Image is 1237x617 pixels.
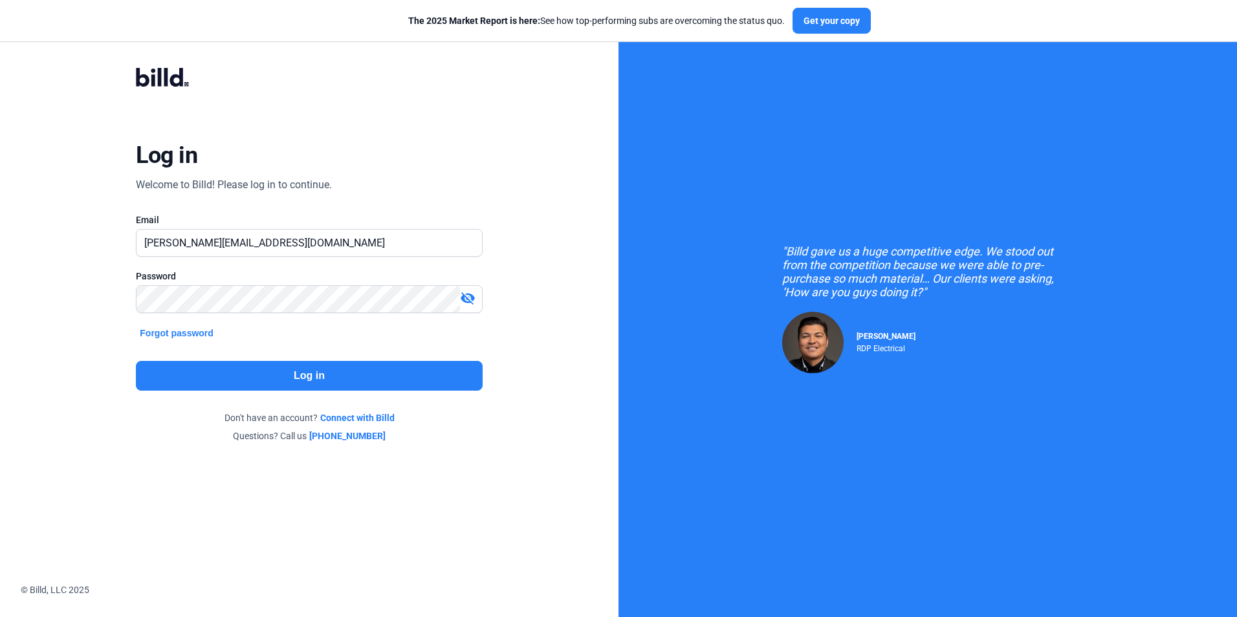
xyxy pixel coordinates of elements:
a: Connect with Billd [320,411,395,424]
a: [PHONE_NUMBER] [309,429,386,442]
button: Log in [136,361,482,391]
span: The 2025 Market Report is here: [408,16,540,26]
span: [PERSON_NAME] [857,332,915,341]
div: Log in [136,141,197,169]
div: RDP Electrical [857,341,915,353]
mat-icon: visibility_off [460,290,476,306]
button: Forgot password [136,326,217,340]
button: Get your copy [793,8,871,34]
div: Don't have an account? [136,411,482,424]
div: Email [136,213,482,226]
div: "Billd gave us a huge competitive edge. We stood out from the competition because we were able to... [782,244,1073,299]
div: See how top-performing subs are overcoming the status quo. [408,14,785,27]
div: Questions? Call us [136,429,482,442]
div: Password [136,270,482,283]
div: Welcome to Billd! Please log in to continue. [136,177,332,193]
img: Raul Pacheco [782,312,844,373]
